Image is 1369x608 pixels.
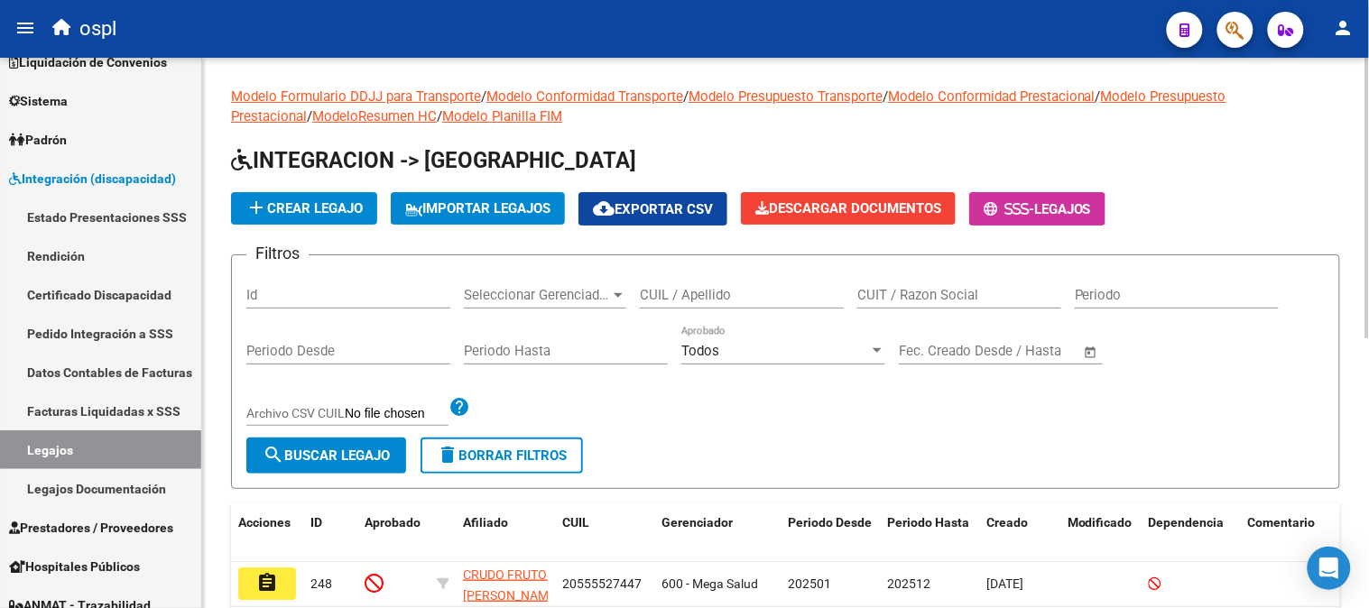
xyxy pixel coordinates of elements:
[245,197,267,218] mat-icon: add
[1081,342,1102,363] button: Open calendar
[741,192,956,225] button: Descargar Documentos
[888,88,1096,105] a: Modelo Conformidad Prestacional
[1248,515,1316,530] span: Comentario
[312,108,437,124] a: ModeloResumen HC
[310,515,322,530] span: ID
[661,576,758,591] span: 600 - Mega Salud
[463,515,508,530] span: Afiliado
[1060,503,1142,563] datatable-header-cell: Modificado
[310,576,332,591] span: 248
[245,200,363,216] span: Crear Legajo
[755,200,941,216] span: Descargar Documentos
[303,503,357,563] datatable-header-cell: ID
[442,108,562,124] a: Modelo Planilla FIM
[661,515,733,530] span: Gerenciador
[974,343,1061,359] input: End date
[238,515,291,530] span: Acciones
[437,444,458,465] mat-icon: delete
[689,88,883,105] a: Modelo Presupuesto Transporte
[263,447,390,464] span: Buscar Legajo
[246,241,309,266] h3: Filtros
[887,515,969,530] span: Periodo Hasta
[986,576,1023,591] span: [DATE]
[555,503,654,563] datatable-header-cell: CUIL
[1241,503,1349,563] datatable-header-cell: Comentario
[788,515,872,530] span: Periodo Desde
[421,438,583,474] button: Borrar Filtros
[593,201,713,217] span: Exportar CSV
[256,572,278,594] mat-icon: assignment
[1149,515,1225,530] span: Dependencia
[405,200,550,216] span: IMPORTAR LEGAJOS
[9,130,67,150] span: Padrón
[463,567,560,603] span: CRUDO FRUTOS [PERSON_NAME]
[979,503,1060,563] datatable-header-cell: Creado
[9,518,173,538] span: Prestadores / Proveedores
[437,447,567,464] span: Borrar Filtros
[788,576,831,591] span: 202501
[79,9,116,49] span: ospl
[1068,515,1133,530] span: Modificado
[880,503,979,563] datatable-header-cell: Periodo Hasta
[593,198,615,219] mat-icon: cloud_download
[562,515,589,530] span: CUIL
[899,343,957,359] input: Start date
[365,515,421,530] span: Aprobado
[1308,547,1351,590] div: Open Intercom Messenger
[969,192,1105,226] button: -Legajos
[654,503,781,563] datatable-header-cell: Gerenciador
[1142,503,1241,563] datatable-header-cell: Dependencia
[1034,201,1091,217] span: Legajos
[986,515,1028,530] span: Creado
[231,192,377,225] button: Crear Legajo
[263,444,284,465] mat-icon: search
[231,88,481,105] a: Modelo Formulario DDJJ para Transporte
[578,192,727,226] button: Exportar CSV
[345,406,449,422] input: Archivo CSV CUIL
[456,503,555,563] datatable-header-cell: Afiliado
[984,201,1034,217] span: -
[9,557,140,576] span: Hospitales Públicos
[781,503,880,563] datatable-header-cell: Periodo Desde
[391,192,565,225] button: IMPORTAR LEGAJOS
[231,148,636,173] span: INTEGRACION -> [GEOGRAPHIC_DATA]
[486,88,683,105] a: Modelo Conformidad Transporte
[464,287,610,303] span: Seleccionar Gerenciador
[231,503,303,563] datatable-header-cell: Acciones
[246,438,406,474] button: Buscar Legajo
[887,576,930,591] span: 202512
[681,343,719,359] span: Todos
[246,406,345,420] span: Archivo CSV CUIL
[9,52,167,72] span: Liquidación de Convenios
[449,396,470,418] mat-icon: help
[357,503,430,563] datatable-header-cell: Aprobado
[1333,17,1355,39] mat-icon: person
[562,576,642,591] span: 20555527447
[14,17,36,39] mat-icon: menu
[9,169,176,189] span: Integración (discapacidad)
[9,91,68,111] span: Sistema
